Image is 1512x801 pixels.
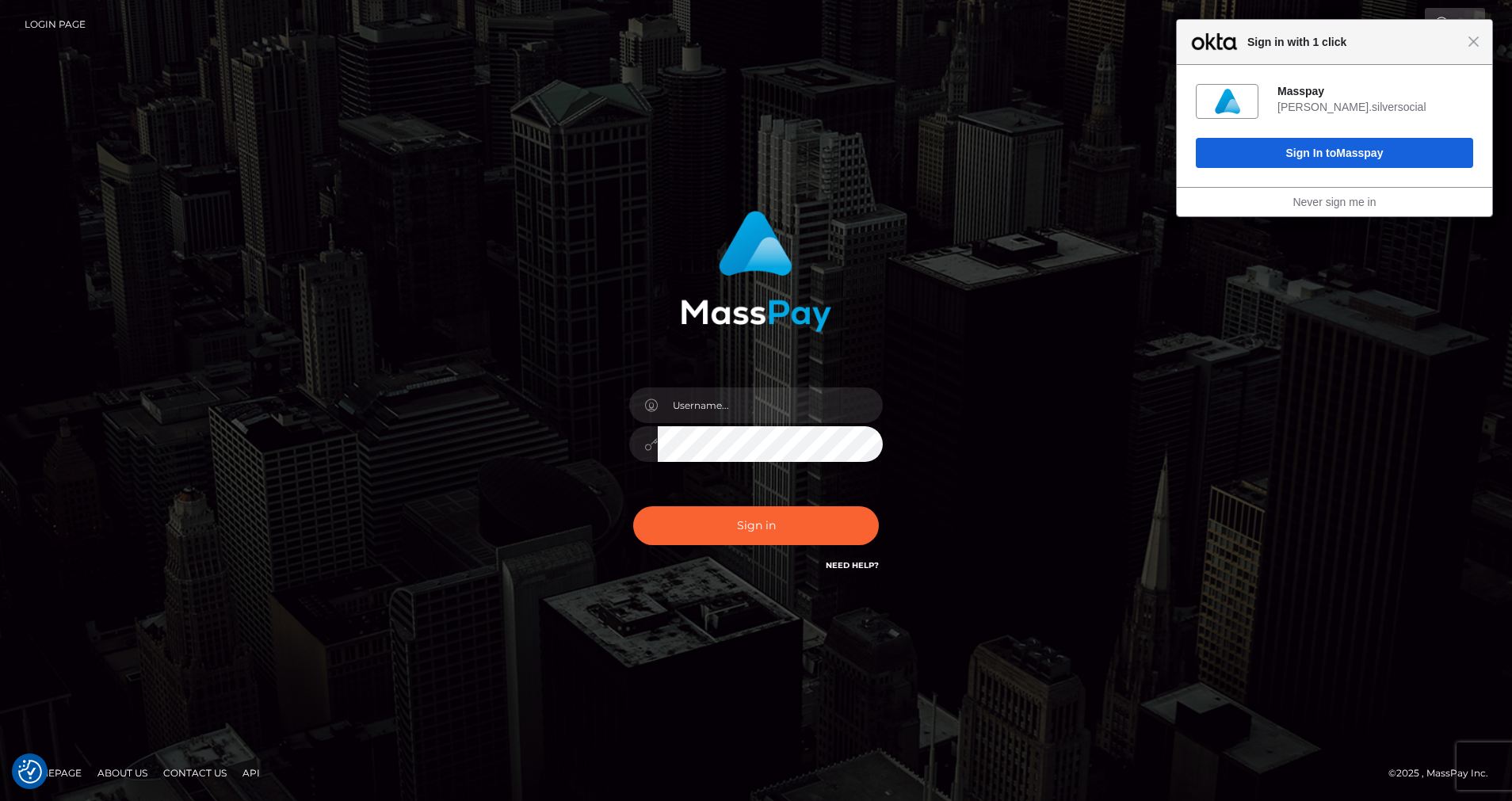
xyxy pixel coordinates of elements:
span: Sign in with 1 click [1239,32,1468,51]
img: MassPay Login [681,211,831,332]
span: Masspay [1336,147,1383,159]
a: API [236,761,266,785]
span: Close [1468,36,1480,48]
img: fs0e4w0tqgG3dnpV8417 [1215,89,1240,114]
a: Need Help? [826,560,879,570]
a: Contact Us [157,761,233,785]
input: Username... [658,387,883,423]
a: Homepage [17,761,88,785]
div: Masspay [1277,84,1473,98]
button: Sign In toMasspay [1196,138,1473,168]
a: Login Page [25,8,86,41]
a: Never sign me in [1292,196,1376,208]
div: © 2025 , MassPay Inc. [1388,765,1500,782]
a: About Us [91,761,154,785]
a: Login [1425,8,1485,41]
img: Revisit consent button [18,760,42,784]
button: Sign in [633,506,879,545]
div: [PERSON_NAME].silversocial [1277,100,1473,114]
button: Consent Preferences [18,760,42,784]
